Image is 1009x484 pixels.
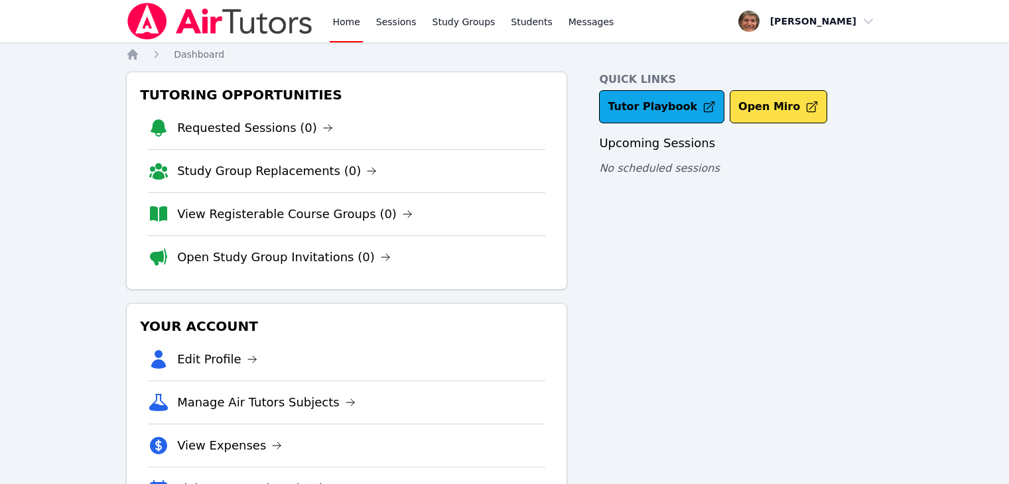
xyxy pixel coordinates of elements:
span: Messages [569,15,614,29]
img: Air Tutors [126,3,314,40]
a: Dashboard [174,48,224,61]
a: View Registerable Course Groups (0) [177,205,413,223]
h4: Quick Links [599,72,883,88]
button: Open Miro [730,90,827,123]
span: No scheduled sessions [599,162,719,174]
h3: Upcoming Sessions [599,134,883,152]
nav: Breadcrumb [126,48,883,61]
a: Tutor Playbook [599,90,724,123]
h3: Your Account [137,314,556,338]
a: Edit Profile [177,350,257,369]
a: Study Group Replacements (0) [177,162,377,180]
a: Requested Sessions (0) [177,119,333,137]
a: Manage Air Tutors Subjects [177,393,356,412]
span: Dashboard [174,49,224,60]
h3: Tutoring Opportunities [137,83,556,107]
a: Open Study Group Invitations (0) [177,248,391,267]
a: View Expenses [177,436,282,455]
